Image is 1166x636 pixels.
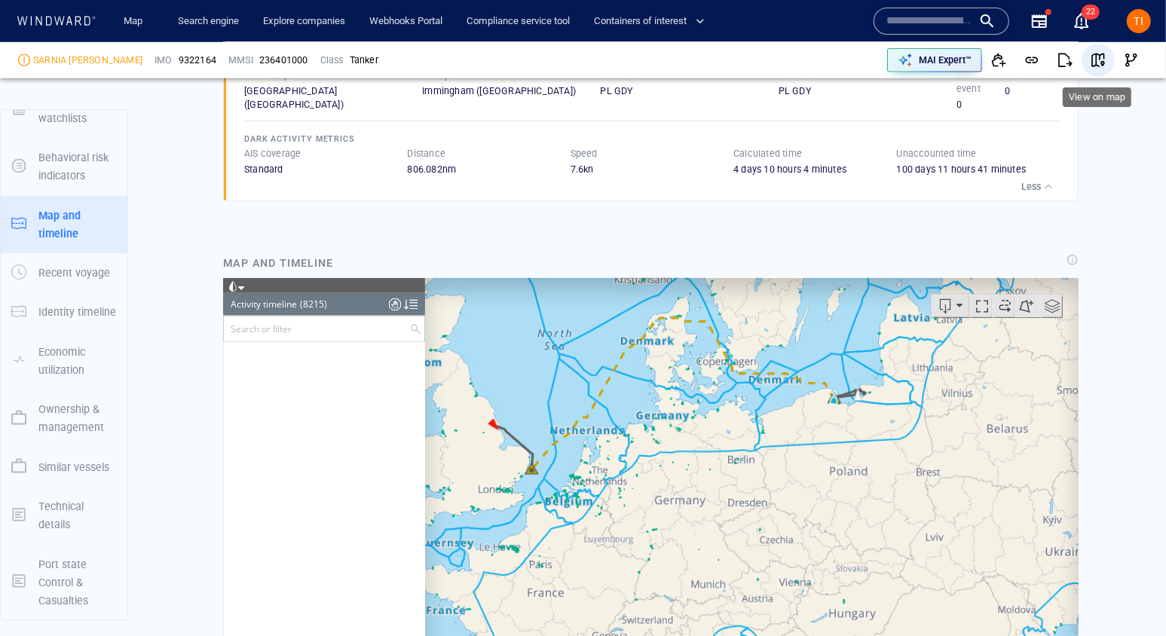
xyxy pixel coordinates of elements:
[8,15,74,38] div: Activity timeline
[33,54,142,67] div: SARNIA [PERSON_NAME]
[18,54,30,66] div: Moderate risk
[118,8,154,35] a: Map
[571,147,598,161] p: Speed
[1,101,127,115] a: Blacklists & watchlists
[407,147,445,161] p: Distance
[222,387,261,399] span: 112 days
[1134,15,1144,27] span: TI
[244,147,301,161] p: AIS coverage
[172,8,245,35] a: Search engine
[461,8,576,35] a: Compliance service tool
[1,292,127,332] button: Identity timeline
[77,15,104,38] div: (8215)
[887,48,982,72] button: MAI Expert™
[1,574,127,589] a: Port state Control & Casualties
[1,353,127,367] a: Economic utilization
[33,54,142,67] span: SARNIA CHERIE
[791,17,816,39] button: Create an AOI.
[38,343,117,380] p: Economic utilization
[1,487,127,545] button: Technical details
[1,196,127,254] button: Map and timeline
[1,448,127,487] button: Similar vessels
[320,54,344,67] p: Class
[1,411,127,425] a: Ownership & management
[407,163,570,176] div: 806.082 nm
[956,69,1005,96] p: Before event
[155,54,173,67] p: IMO
[210,422,262,438] div: 200km
[38,206,117,243] p: Map and timeline
[1015,44,1048,77] button: Get link
[769,17,791,39] div: Toggle vessel historical path
[956,98,1005,112] div: 0
[733,147,802,161] p: Calculated time
[1,138,127,196] button: Behavioral risk indicators
[1,545,127,621] button: Port state Control & Casualties
[422,84,600,98] div: Immingham ([GEOGRAPHIC_DATA])
[1,159,127,173] a: Behavioral risk indicators
[38,497,117,534] p: Technical details
[1021,180,1041,194] p: Less
[217,248,339,278] div: Map and timeline
[601,84,779,98] div: PL GDY
[1,390,127,448] button: Ownership & management
[210,381,360,407] button: 112 days[DATE]-[DATE]
[897,163,1060,176] div: 100 days 11 hours 41 minutes
[257,8,351,35] a: Explore companies
[656,454,697,465] a: Mapbox
[1018,176,1060,197] button: Less
[1005,84,1054,98] div: 0
[1073,12,1091,30] div: Notification center
[38,303,116,321] p: Identity timeline
[571,163,733,176] div: 7.6 kn
[179,54,216,67] span: 9322164
[733,163,896,176] div: 4 days 10 hours 4 minutes
[244,134,355,144] span: Dark activity metrics
[1,507,127,521] a: Technical details
[244,163,407,176] div: Standard
[1048,44,1082,77] button: Export report
[746,17,769,39] div: Focus on vessel path
[777,454,852,465] a: Improve this map
[264,382,329,405] div: [DATE] - [DATE]
[1124,6,1154,36] button: TI
[779,84,956,98] div: PL GDY
[38,148,117,185] p: Behavioral risk indicators
[982,44,1015,77] button: Add to vessel list
[919,54,972,67] p: MAI Expert™
[699,454,773,465] a: OpenStreetMap
[1,459,127,473] a: Similar vessels
[1063,3,1100,39] button: 22
[594,13,705,30] span: Containers of interest
[38,555,117,610] p: Port state Control & Casualties
[816,17,839,39] div: Toggle map information layers
[228,54,253,67] p: MMSI
[244,84,422,112] div: [GEOGRAPHIC_DATA] ([GEOGRAPHIC_DATA])
[708,17,746,39] button: Export vessel information
[588,8,718,35] button: Containers of interest
[112,8,160,35] button: Map
[38,400,117,437] p: Ownership & management
[1,304,127,319] a: Identity timeline
[1102,568,1155,625] iframe: Chat
[791,17,816,39] div: tooltips.createAOI
[1,265,127,280] a: Recent voyage
[363,8,448,35] a: Webhooks Portal
[38,264,110,282] p: Recent voyage
[1,216,127,231] a: Map and timeline
[897,147,977,161] p: Unaccounted time
[1,253,127,292] button: Recent voyage
[350,54,378,67] div: Tanker
[38,458,109,476] p: Similar vessels
[1,332,127,390] button: Economic utilization
[1082,5,1100,20] span: 22
[207,445,273,463] a: Mapbox logo
[259,54,308,67] div: 236401000
[166,15,178,38] div: Compliance Activities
